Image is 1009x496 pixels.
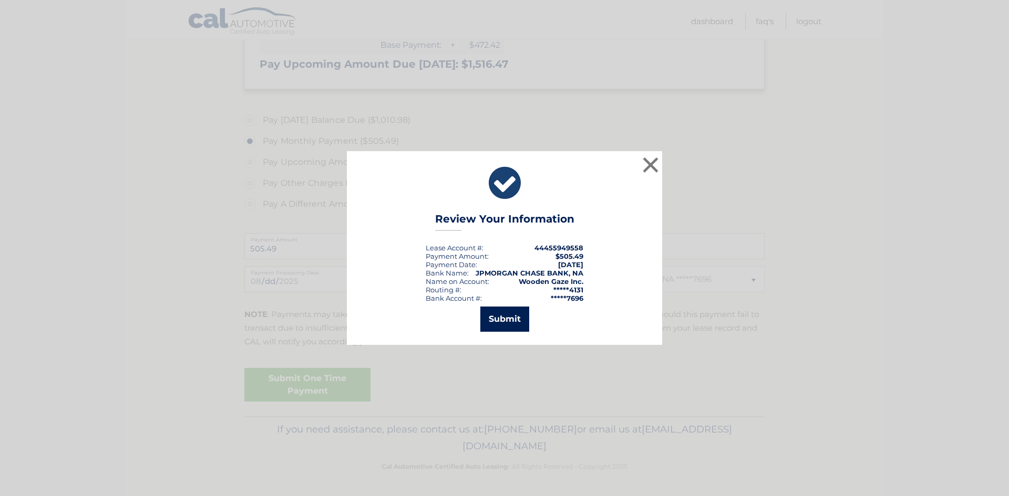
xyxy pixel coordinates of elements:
div: Routing #: [426,286,461,294]
strong: JPMORGAN CHASE BANK, NA [476,269,583,277]
h3: Review Your Information [435,213,574,231]
div: Payment Amount: [426,252,489,260]
strong: Wooden Gaze Inc. [519,277,583,286]
div: Name on Account: [426,277,489,286]
div: : [426,260,477,269]
button: Submit [480,307,529,332]
span: Payment Date [426,260,476,269]
div: Lease Account #: [426,244,483,252]
div: Bank Account #: [426,294,482,302]
strong: 44455949558 [534,244,583,252]
button: × [640,154,661,175]
span: $505.49 [555,252,583,260]
div: Bank Name: [426,269,469,277]
span: [DATE] [558,260,583,269]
